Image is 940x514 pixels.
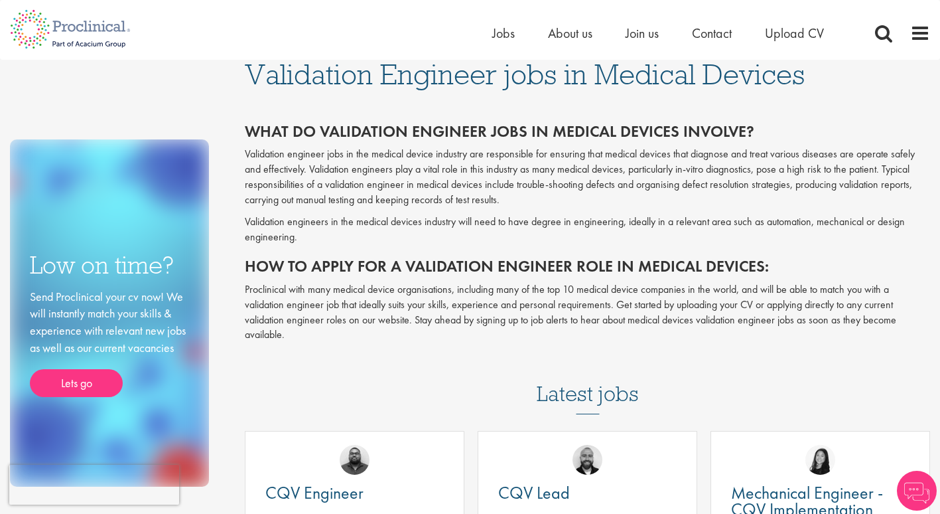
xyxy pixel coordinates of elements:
[245,123,930,140] h2: What do validation engineer jobs in medical devices involve?
[245,147,930,207] p: Validation engineer jobs in the medical device industry are responsible for ensuring that medical...
[245,258,930,275] h2: How to apply for a validation engineer role in medical devices:
[492,25,515,42] a: Jobs
[30,288,189,398] div: Send Proclinical your cv now! We will instantly match your skills & experience with relevant new ...
[765,25,824,42] a: Upload CV
[245,214,930,245] p: Validation engineers in the medical devices industry will need to have degree in engineering, ide...
[498,485,677,501] a: CQV Lead
[498,481,570,504] span: CQV Lead
[9,465,179,505] iframe: reCAPTCHA
[572,445,602,475] img: Jordan Kiely
[265,481,364,504] span: CQV Engineer
[340,445,369,475] img: Ashley Bennett
[692,25,732,42] a: Contact
[30,369,123,397] a: Lets go
[245,56,805,92] span: Validation Engineer jobs in Medical Devices
[897,471,937,511] img: Chatbot
[626,25,659,42] a: Join us
[30,252,189,278] h3: Low on time?
[265,485,444,501] a: CQV Engineer
[548,25,592,42] a: About us
[805,445,835,475] img: Numhom Sudsok
[537,349,639,414] h3: Latest jobs
[245,282,930,343] p: Proclinical with many medical device organisations, including many of the top 10 medical device c...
